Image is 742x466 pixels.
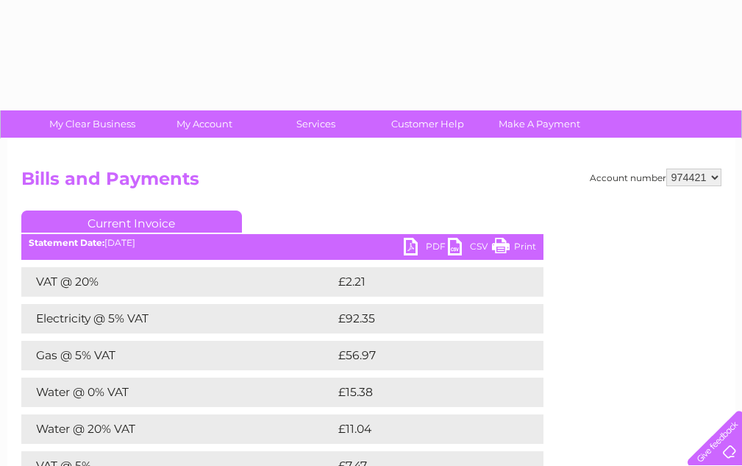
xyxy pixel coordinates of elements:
a: Make A Payment [479,110,600,138]
td: Water @ 20% VAT [21,414,335,444]
a: Print [492,238,536,259]
td: £56.97 [335,341,514,370]
h2: Bills and Payments [21,169,721,197]
a: Current Invoice [21,211,242,233]
a: My Clear Business [32,110,153,138]
a: CSV [448,238,492,259]
td: £92.35 [335,304,513,333]
a: My Account [143,110,265,138]
td: Gas @ 5% VAT [21,341,335,370]
b: Statement Date: [29,237,104,248]
a: Services [255,110,377,138]
td: £2.21 [335,267,507,297]
a: Customer Help [367,110,488,138]
td: £11.04 [335,414,511,444]
td: £15.38 [335,378,513,407]
div: Account number [590,169,721,186]
td: Electricity @ 5% VAT [21,304,335,333]
a: PDF [404,238,448,259]
div: [DATE] [21,238,543,248]
td: Water @ 0% VAT [21,378,335,407]
td: VAT @ 20% [21,267,335,297]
